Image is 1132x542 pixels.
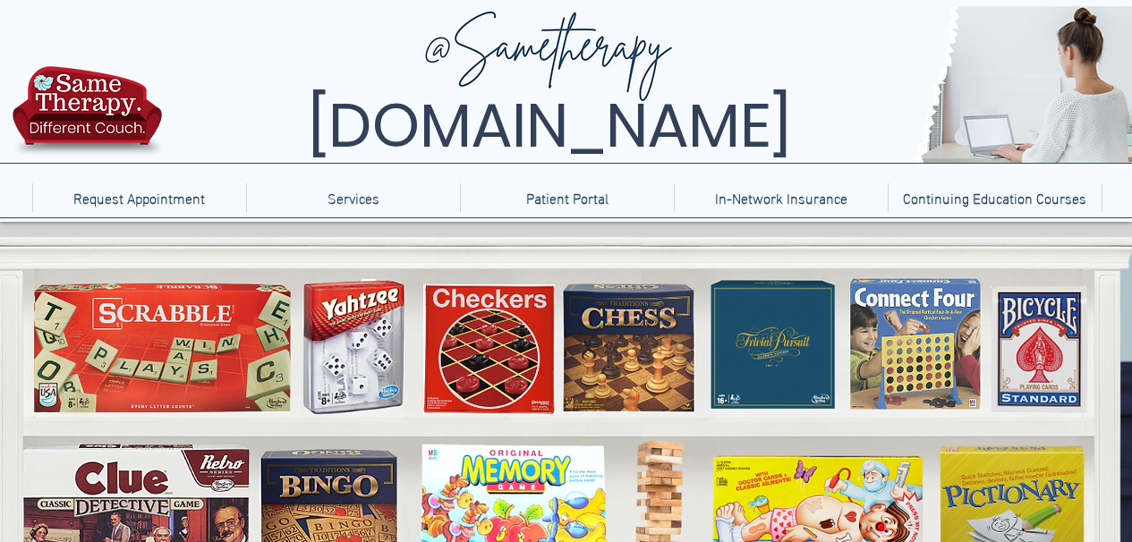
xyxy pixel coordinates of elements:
[706,183,856,212] p: In-Network Insurance
[713,285,832,407] svg: Trivia Pursuit
[894,183,1095,212] p: Continuing Education Courses
[674,183,888,212] a: In-Network Insurance
[33,285,281,407] svg: Scrabble
[7,64,167,169] img: TBH.US
[425,285,546,407] svg: Checkers
[851,285,973,407] svg: Connect Four
[517,183,617,212] p: Patient Portal
[246,183,460,212] div: Services
[305,285,398,407] svg: Yahtzee
[460,183,674,212] a: Patient Portal
[64,183,214,212] p: Request Appointment
[319,183,388,212] p: Services
[308,83,791,168] span: [DOMAIN_NAME]
[32,183,246,212] a: Request Appointment
[566,285,686,407] svg: Chess
[993,285,1074,407] svg: Card Games
[888,183,1102,212] a: Continuing Education Courses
